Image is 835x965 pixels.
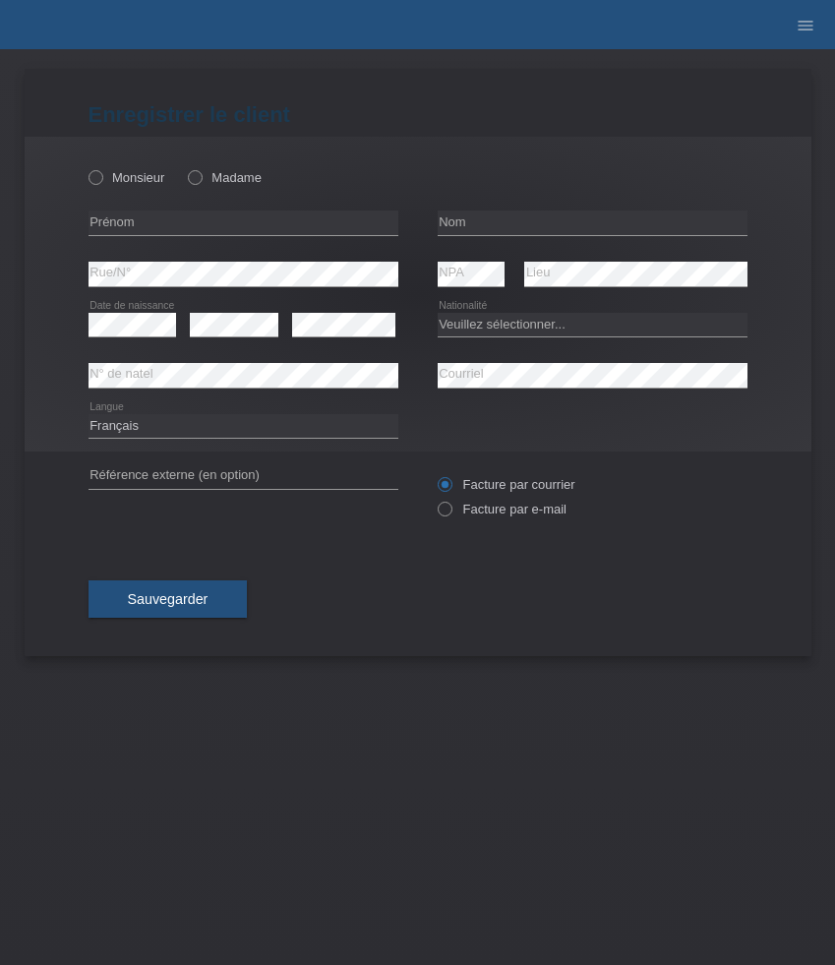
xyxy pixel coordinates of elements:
[438,502,567,516] label: Facture par e-mail
[188,170,201,183] input: Madame
[438,477,575,492] label: Facture par courrier
[89,580,248,618] button: Sauvegarder
[89,170,101,183] input: Monsieur
[786,19,825,30] a: menu
[188,170,262,185] label: Madame
[796,16,815,35] i: menu
[89,170,165,185] label: Monsieur
[128,591,209,607] span: Sauvegarder
[89,102,747,127] h1: Enregistrer le client
[438,502,450,526] input: Facture par e-mail
[438,477,450,502] input: Facture par courrier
